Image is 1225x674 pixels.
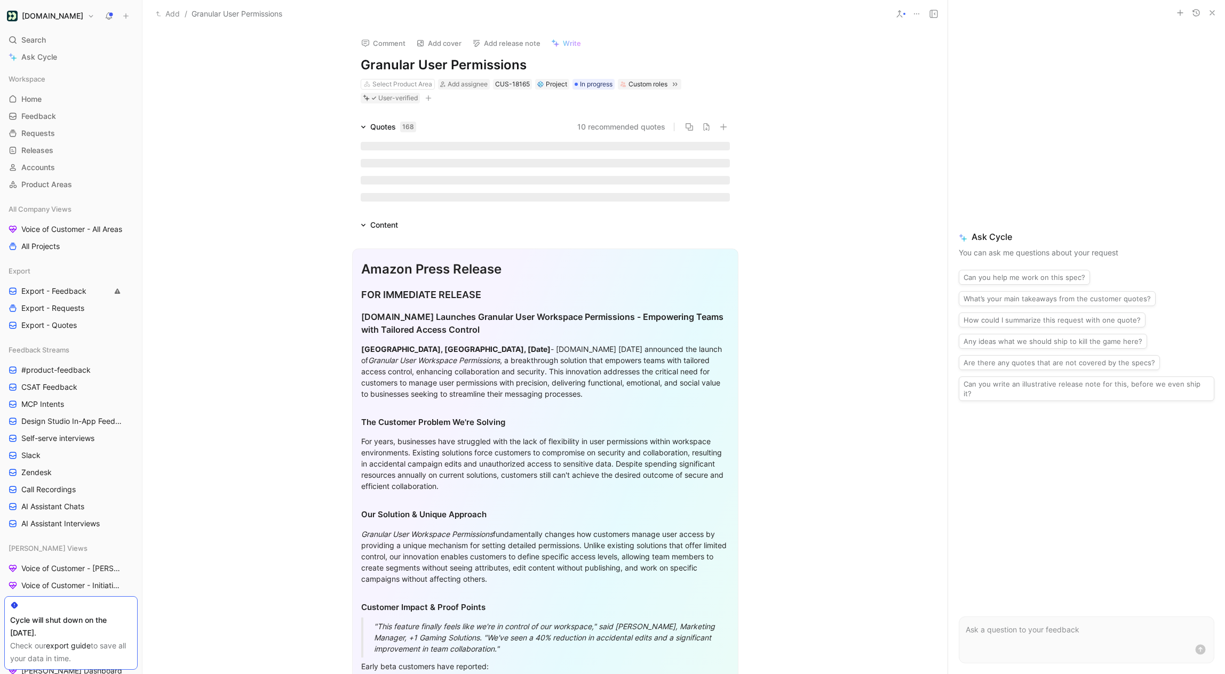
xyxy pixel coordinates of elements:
[368,356,500,365] em: Granular User Workspace Permissions
[370,219,398,231] div: Content
[10,639,132,665] div: Check our to save all your data in time.
[356,121,420,133] div: Quotes168
[4,201,138,217] div: All Company Views
[21,518,100,529] span: AI Assistant Interviews
[4,430,138,446] a: Self-serve interviews
[959,246,1214,259] p: You can ask me questions about your request
[4,595,138,611] a: Feedback to process - [PERSON_NAME]
[21,51,57,63] span: Ask Cycle
[4,32,138,48] div: Search
[4,300,138,316] a: Export - Requests
[21,94,42,105] span: Home
[9,266,30,276] span: Export
[959,355,1160,370] button: Are there any quotes that are not covered by the specs?
[4,108,138,124] a: Feedback
[9,204,71,214] span: All Company Views
[959,230,1214,243] span: Ask Cycle
[448,80,488,88] span: Add assignee
[4,342,138,358] div: Feedback Streams
[4,317,138,333] a: Export - Quotes
[4,379,138,395] a: CSAT Feedback
[4,396,138,412] a: MCP Intents
[495,79,530,90] div: CUS-18165
[361,509,729,521] div: Our Solution & Unique Approach
[4,142,138,158] a: Releases
[4,263,138,279] div: Export
[21,467,52,478] span: Zendesk
[361,260,729,279] div: Amazon Press Release
[572,79,615,90] div: In progress
[21,224,122,235] span: Voice of Customer - All Areas
[4,447,138,463] a: Slack
[4,49,138,65] a: Ask Cycle
[537,81,544,87] img: 💠
[959,312,1146,327] button: How could I summarize this request with one quote?
[356,219,402,231] div: Content
[546,36,586,51] button: Write
[4,342,138,532] div: Feedback Streams#product-feedbackCSAT FeedbackMCP IntentsDesign Studio In-App FeedbackSelf-serve ...
[4,283,138,299] a: Export - Feedback
[9,344,69,355] span: Feedback Streams
[4,499,138,515] a: AI Assistant Chats
[4,464,138,480] a: Zendesk
[10,614,132,639] div: Cycle will shut down on the [DATE].
[580,79,612,90] span: In progress
[4,221,138,237] a: Voice of Customer - All Areas
[21,162,55,173] span: Accounts
[563,38,581,48] span: Write
[361,416,729,429] div: The Customer Problem We're Solving
[21,179,72,190] span: Product Areas
[21,563,125,574] span: Voice of Customer - [PERSON_NAME]
[46,641,91,650] a: export guide
[959,270,1090,285] button: Can you help me work on this spec?
[361,343,729,399] div: - [DOMAIN_NAME] [DATE] announced the launch of , a breakthrough solution that empowers teams with...
[4,560,138,576] a: Voice of Customer - [PERSON_NAME]
[361,528,729,584] div: fundamentally changes how customers manage user access by providing a unique mechanism for settin...
[4,159,138,175] a: Accounts
[361,310,729,336] div: [DOMAIN_NAME] Launches Granular User Workspace Permissions - Empowering Teams with Tailored Acces...
[185,7,187,20] span: /
[370,121,416,133] div: Quotes
[467,36,545,51] button: Add release note
[577,121,665,133] button: 10 recommended quotes
[21,145,53,156] span: Releases
[537,79,567,90] div: Project
[21,365,91,375] span: #product-feedback
[4,71,138,87] div: Workspace
[361,57,730,74] h1: Granular User Permissions
[21,320,77,331] span: Export - Quotes
[7,11,18,21] img: Customer.io
[400,122,416,132] div: 168
[959,334,1147,349] button: Any ideas what we should ship to kill the game here?
[361,287,729,302] div: FOR IMMEDIATE RELEASE
[21,111,56,122] span: Feedback
[4,516,138,532] a: AI Assistant Interviews
[9,74,45,84] span: Workspace
[192,7,282,20] span: Granular User Permissions
[4,263,138,333] div: ExportExport - FeedbackExport - RequestsExport - Quotes
[21,34,46,46] span: Search
[535,79,569,90] div: 💠Project
[4,176,138,192] a: Product Areas
[378,93,418,103] div: User-verified
[9,543,87,553] span: [PERSON_NAME] Views
[361,661,729,672] div: Early beta customers have reported:
[4,125,138,141] a: Requests
[361,529,493,539] em: Granular User Workspace Permissions
[372,79,432,90] div: Select Product Area
[21,241,60,252] span: All Projects
[361,344,551,354] strong: [GEOGRAPHIC_DATA], [GEOGRAPHIC_DATA], [Date]
[4,540,138,556] div: [PERSON_NAME] Views
[361,436,729,492] div: For years, businesses have struggled with the lack of flexibility in user permissions within work...
[4,201,138,254] div: All Company ViewsVoice of Customer - All AreasAll Projects
[21,303,84,314] span: Export - Requests
[21,501,84,512] span: AI Assistant Chats
[4,362,138,378] a: #product-feedback
[4,577,138,593] a: Voice of Customer - Initiatives
[21,484,76,495] span: Call Recordings
[361,601,729,614] div: Customer Impact & Proof Points
[4,413,138,429] a: Design Studio In-App Feedback
[4,91,138,107] a: Home
[374,621,742,654] div: "This feature finally feels like we're in control of our workspace," said [PERSON_NAME], Marketin...
[21,399,64,410] span: MCP Intents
